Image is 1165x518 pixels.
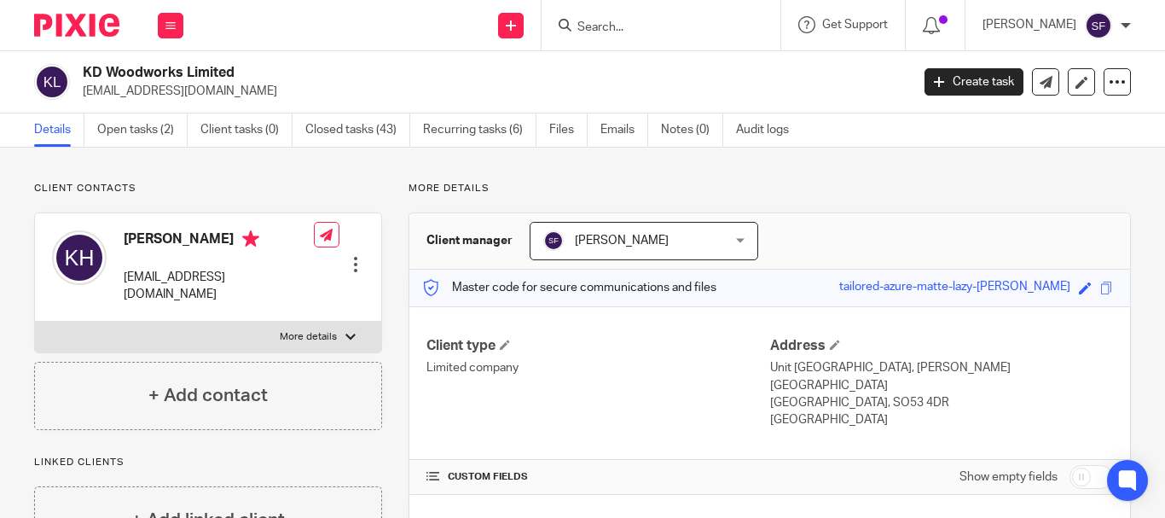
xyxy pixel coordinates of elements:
[124,230,314,252] h4: [PERSON_NAME]
[426,359,769,376] p: Limited company
[34,64,70,100] img: svg%3E
[124,269,314,304] p: [EMAIL_ADDRESS][DOMAIN_NAME]
[661,113,723,147] a: Notes (0)
[83,83,899,100] p: [EMAIL_ADDRESS][DOMAIN_NAME]
[575,235,669,247] span: [PERSON_NAME]
[409,182,1131,195] p: More details
[423,113,536,147] a: Recurring tasks (6)
[924,68,1023,96] a: Create task
[426,232,513,249] h3: Client manager
[576,20,729,36] input: Search
[83,64,736,82] h2: KD Woodworks Limited
[822,19,888,31] span: Get Support
[736,113,802,147] a: Audit logs
[770,394,1113,411] p: [GEOGRAPHIC_DATA], SO53 4DR
[34,14,119,37] img: Pixie
[549,113,588,147] a: Files
[426,470,769,484] h4: CUSTOM FIELDS
[148,382,268,409] h4: + Add contact
[200,113,293,147] a: Client tasks (0)
[543,230,564,251] img: svg%3E
[242,230,259,247] i: Primary
[34,182,382,195] p: Client contacts
[770,337,1113,355] h4: Address
[839,278,1070,298] div: tailored-azure-matte-lazy-[PERSON_NAME]
[426,337,769,355] h4: Client type
[280,330,337,344] p: More details
[770,359,1113,394] p: Unit [GEOGRAPHIC_DATA], [PERSON_NAME][GEOGRAPHIC_DATA]
[34,456,382,469] p: Linked clients
[1085,12,1112,39] img: svg%3E
[959,469,1058,486] label: Show empty fields
[600,113,648,147] a: Emails
[422,279,716,296] p: Master code for secure communications and files
[305,113,410,147] a: Closed tasks (43)
[982,16,1076,33] p: [PERSON_NAME]
[52,230,107,285] img: svg%3E
[770,411,1113,428] p: [GEOGRAPHIC_DATA]
[34,113,84,147] a: Details
[97,113,188,147] a: Open tasks (2)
